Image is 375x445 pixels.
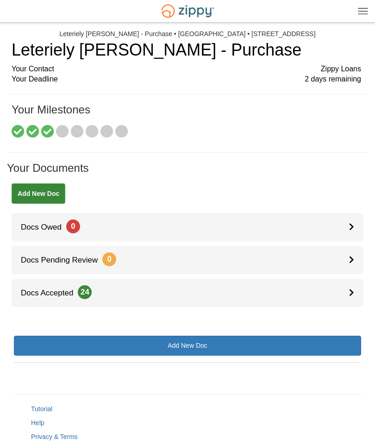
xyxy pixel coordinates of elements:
a: Docs Owed0 [12,213,363,241]
span: 24 [78,285,92,299]
h1: Your Milestones [12,104,361,125]
span: 0 [102,252,116,266]
a: Tutorial [31,405,52,413]
h1: Leteriely [PERSON_NAME] - Purchase [12,41,361,59]
div: Leteriely [PERSON_NAME] - Purchase • [GEOGRAPHIC_DATA] • [STREET_ADDRESS] [59,30,315,38]
a: Add New Doc [12,183,65,204]
h1: Your Documents [7,162,368,183]
img: Mobile Dropdown Menu [358,7,368,14]
span: Docs Pending Review [12,256,116,264]
a: Docs Pending Review0 [12,246,363,274]
span: Zippy Loans [321,64,361,75]
a: Privacy & Terms [31,433,78,440]
a: Docs Accepted24 [12,279,363,307]
a: Add New Doc [14,336,361,356]
a: Help [31,419,44,426]
div: Your Deadline [12,74,361,85]
span: 0 [66,219,80,233]
span: Docs Accepted [12,288,92,297]
span: 2 days remaining [305,74,361,85]
span: Docs Owed [12,223,80,232]
div: Your Contact [12,64,361,75]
